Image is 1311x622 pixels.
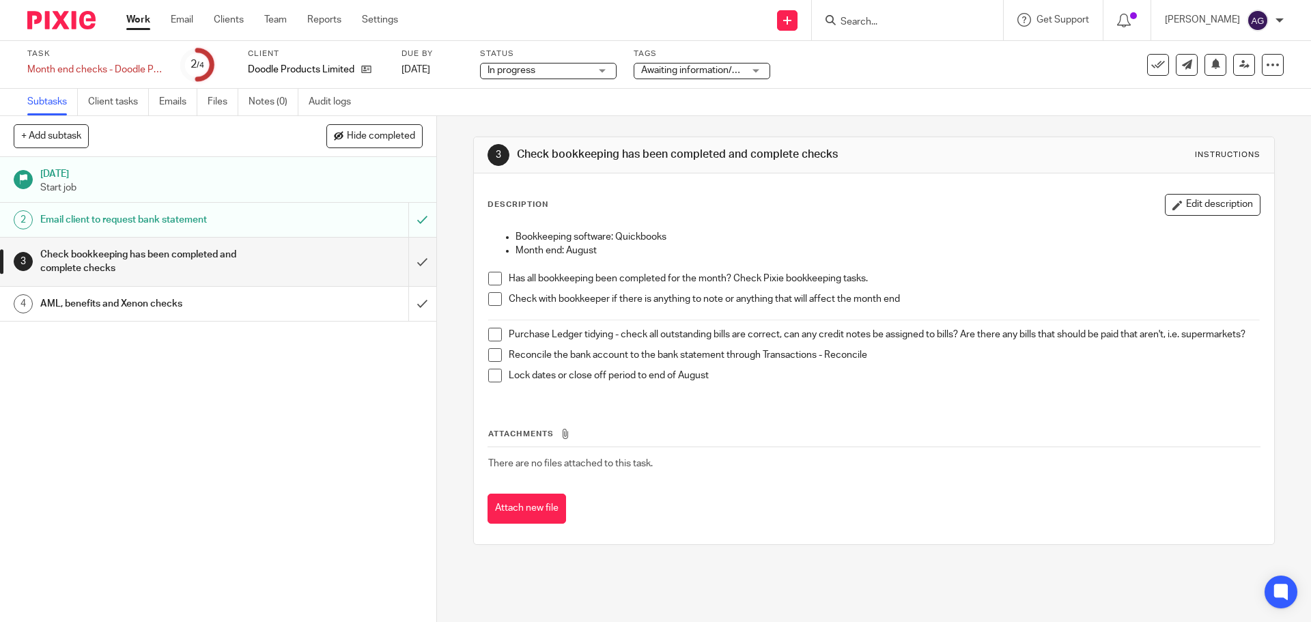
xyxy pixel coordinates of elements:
a: Email [171,13,193,27]
h1: Check bookkeeping has been completed and complete checks [517,147,903,162]
label: Client [248,48,384,59]
a: Team [264,13,287,27]
p: Purchase Ledger tidying - check all outstanding bills are correct, can any credit notes be assign... [509,328,1259,341]
div: 2 [14,210,33,229]
span: Attachments [488,430,554,438]
button: Edit description [1165,194,1260,216]
img: Pixie [27,11,96,29]
a: Notes (0) [249,89,298,115]
div: Instructions [1195,150,1260,160]
label: Task [27,48,164,59]
span: Get Support [1037,15,1089,25]
p: [PERSON_NAME] [1165,13,1240,27]
button: + Add subtask [14,124,89,147]
p: Start job [40,181,423,195]
p: Bookkeeping software: Quickbooks [516,230,1259,244]
span: There are no files attached to this task. [488,459,653,468]
div: Month end checks - Doodle Products Limited - Quickbooks - August 2025 [27,63,164,76]
a: Emails [159,89,197,115]
h1: [DATE] [40,164,423,181]
a: Reports [307,13,341,27]
a: Settings [362,13,398,27]
h1: Email client to request bank statement [40,210,277,230]
span: Hide completed [347,131,415,142]
small: /4 [197,61,204,69]
a: Audit logs [309,89,361,115]
a: Client tasks [88,89,149,115]
p: Reconcile the bank account to the bank statement through Transactions - Reconcile [509,348,1259,362]
a: Clients [214,13,244,27]
p: Lock dates or close off period to end of August [509,369,1259,382]
label: Status [480,48,617,59]
p: Description [488,199,548,210]
span: [DATE] [401,65,430,74]
div: 3 [14,252,33,271]
div: 2 [191,57,204,72]
span: In progress [488,66,535,75]
div: 4 [14,294,33,313]
div: 3 [488,144,509,166]
span: Awaiting information/Confirmation + 1 [641,66,803,75]
p: Month end: August [516,244,1259,257]
h1: Check bookkeeping has been completed and complete checks [40,244,277,279]
p: Has all bookkeeping been completed for the month? Check Pixie bookkeeping tasks. [509,272,1259,285]
a: Subtasks [27,89,78,115]
div: Month end checks - Doodle Products Limited - Quickbooks - [DATE] [27,63,164,76]
h1: AML, benefits and Xenon checks [40,294,277,314]
img: svg%3E [1247,10,1269,31]
a: Work [126,13,150,27]
a: Files [208,89,238,115]
p: Doodle Products Limited [248,63,354,76]
p: Check with bookkeeper if there is anything to note or anything that will affect the month end [509,292,1259,306]
label: Due by [401,48,463,59]
input: Search [839,16,962,29]
button: Attach new file [488,494,566,524]
button: Hide completed [326,124,423,147]
label: Tags [634,48,770,59]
